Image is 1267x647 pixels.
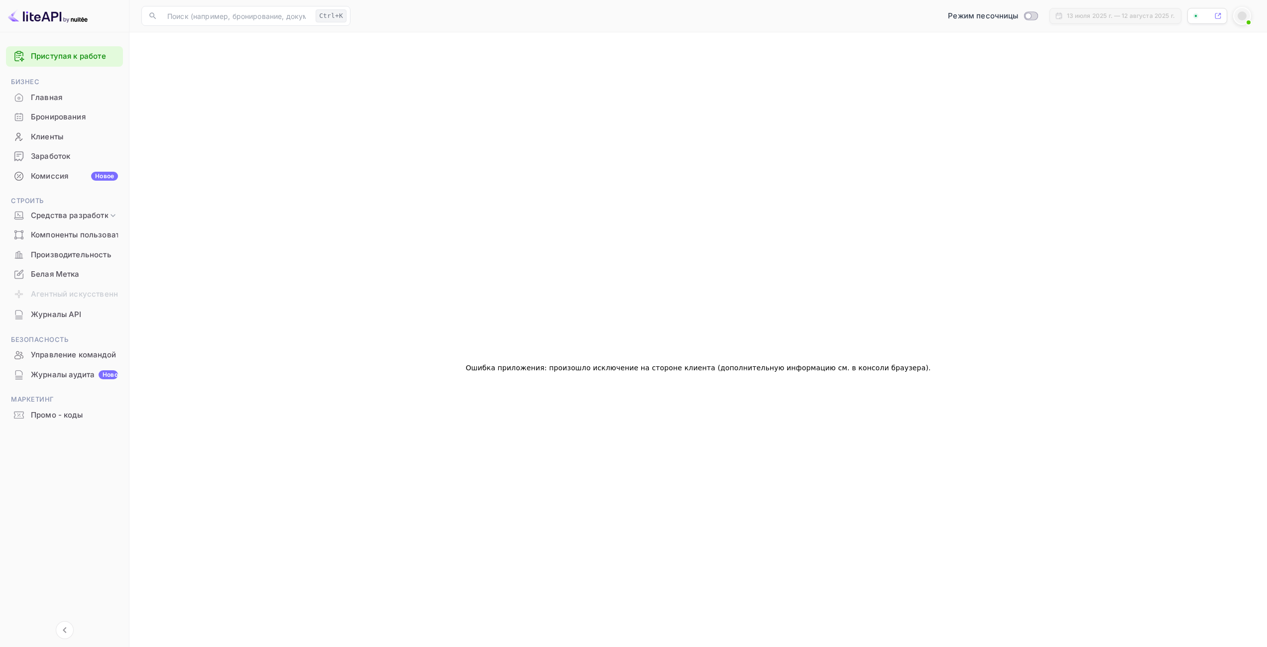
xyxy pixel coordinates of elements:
[31,92,62,104] ya-tr-span: Главная
[11,395,54,403] ya-tr-span: Маркетинг
[1067,12,1175,19] ya-tr-span: 13 июля 2025 г. — 12 августа 2025 г.
[31,369,95,381] ya-tr-span: Журналы аудита
[31,349,116,361] ya-tr-span: Управление командой
[95,172,114,180] ya-tr-span: Новое
[8,8,88,24] img: Логотип LiteAPI
[103,371,121,378] ya-tr-span: Новое
[31,151,70,162] ya-tr-span: Заработок
[6,225,123,245] div: Компоненты пользовательского интерфейса
[11,197,44,205] ya-tr-span: Строить
[6,46,123,67] div: Приступая к работе
[31,131,63,143] ya-tr-span: Клиенты
[6,365,123,385] div: Журналы аудитаНовое
[31,269,80,280] ya-tr-span: Белая Метка
[6,207,123,224] div: Средства разработки
[6,108,123,127] div: Бронирования
[6,127,123,146] a: Клиенты
[6,245,123,265] div: Производительность
[6,167,123,186] div: КомиссияНовое
[31,111,86,123] ya-tr-span: Бронирования
[161,6,312,26] input: Поиск (например, бронирование, документация)
[6,406,123,425] div: Промо - коды
[31,171,68,182] ya-tr-span: Комиссия
[6,127,123,147] div: Клиенты
[6,147,123,166] div: Заработок
[11,335,68,343] ya-tr-span: Безопасность
[6,88,123,108] div: Главная
[6,167,123,185] a: КомиссияНовое
[944,10,1041,22] div: Переключиться в производственный режим
[31,51,118,62] a: Приступая к работе
[6,345,123,365] div: Управление командой
[6,345,123,364] a: Управление командой
[31,309,82,321] ya-tr-span: Журналы API
[31,51,106,61] ya-tr-span: Приступая к работе
[6,225,123,244] a: Компоненты пользовательского интерфейса
[6,108,123,126] a: Бронирования
[11,78,39,86] ya-tr-span: Бизнес
[6,265,123,283] a: Белая Метка
[6,305,123,323] a: Журналы API
[6,245,123,264] a: Производительность
[948,11,1018,20] ya-tr-span: Режим песочницы
[6,365,123,384] a: Журналы аудитаНовое
[928,364,931,372] ya-tr-span: .
[6,265,123,284] div: Белая Метка
[6,147,123,165] a: Заработок
[31,410,83,421] ya-tr-span: Промо - коды
[31,210,113,221] ya-tr-span: Средства разработки
[56,621,74,639] button: Свернуть навигацию
[6,88,123,107] a: Главная
[465,364,928,372] ya-tr-span: Ошибка приложения: произошло исключение на стороне клиента (дополнительную информацию см. в консо...
[31,249,112,261] ya-tr-span: Производительность
[319,12,343,19] ya-tr-span: Ctrl+K
[31,229,202,241] ya-tr-span: Компоненты пользовательского интерфейса
[6,406,123,424] a: Промо - коды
